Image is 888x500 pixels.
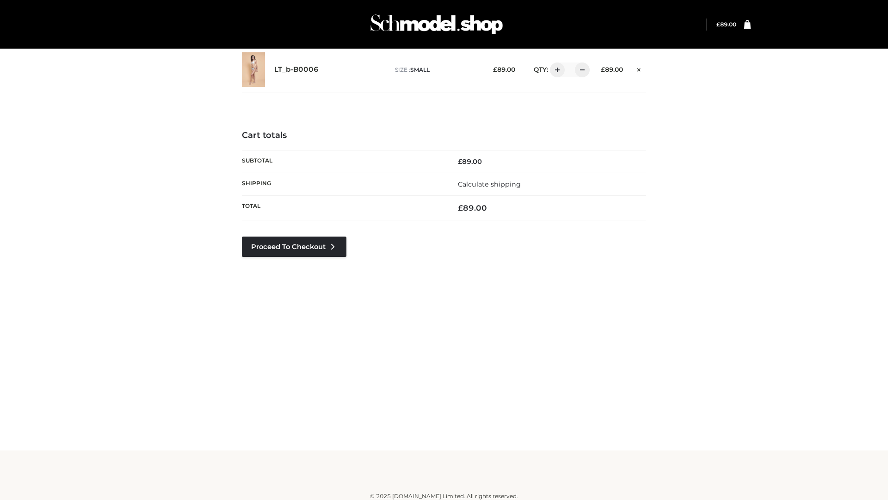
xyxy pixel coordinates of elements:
span: SMALL [410,66,430,73]
a: £89.00 [716,21,736,28]
bdi: 89.00 [493,66,515,73]
th: Total [242,196,444,220]
span: £ [458,203,463,212]
p: size : [395,66,479,74]
th: Shipping [242,173,444,195]
a: LT_b-B0006 [274,65,319,74]
a: Proceed to Checkout [242,237,346,257]
th: Subtotal [242,150,444,173]
img: Schmodel Admin 964 [367,6,506,43]
span: £ [601,66,605,73]
bdi: 89.00 [716,21,736,28]
span: £ [716,21,720,28]
a: Calculate shipping [458,180,521,188]
bdi: 89.00 [601,66,623,73]
span: £ [493,66,497,73]
bdi: 89.00 [458,157,482,166]
div: QTY: [524,62,586,77]
span: £ [458,157,462,166]
bdi: 89.00 [458,203,487,212]
img: LT_b-B0006 - SMALL [242,52,265,87]
h4: Cart totals [242,131,646,141]
a: Remove this item [632,62,646,75]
